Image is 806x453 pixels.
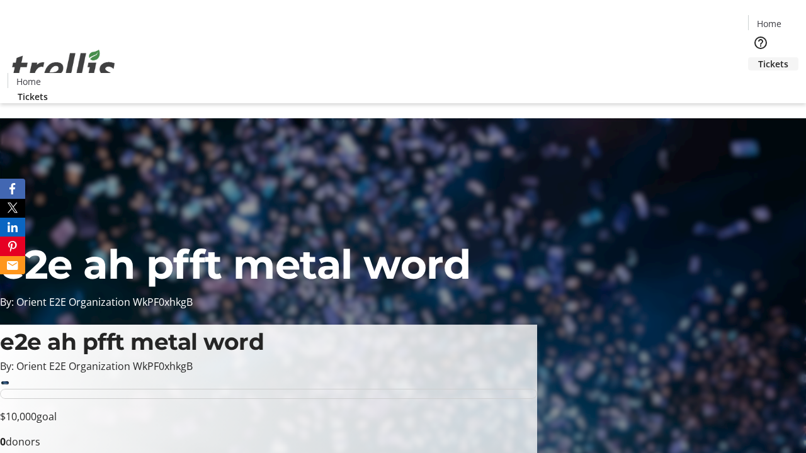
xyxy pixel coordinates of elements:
a: Tickets [748,57,798,70]
span: Home [16,75,41,88]
a: Tickets [8,90,58,103]
a: Home [8,75,48,88]
button: Cart [748,70,773,96]
button: Help [748,30,773,55]
span: Tickets [758,57,788,70]
a: Home [749,17,789,30]
span: Tickets [18,90,48,103]
img: Orient E2E Organization WkPF0xhkgB's Logo [8,36,120,99]
span: Home [757,17,781,30]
